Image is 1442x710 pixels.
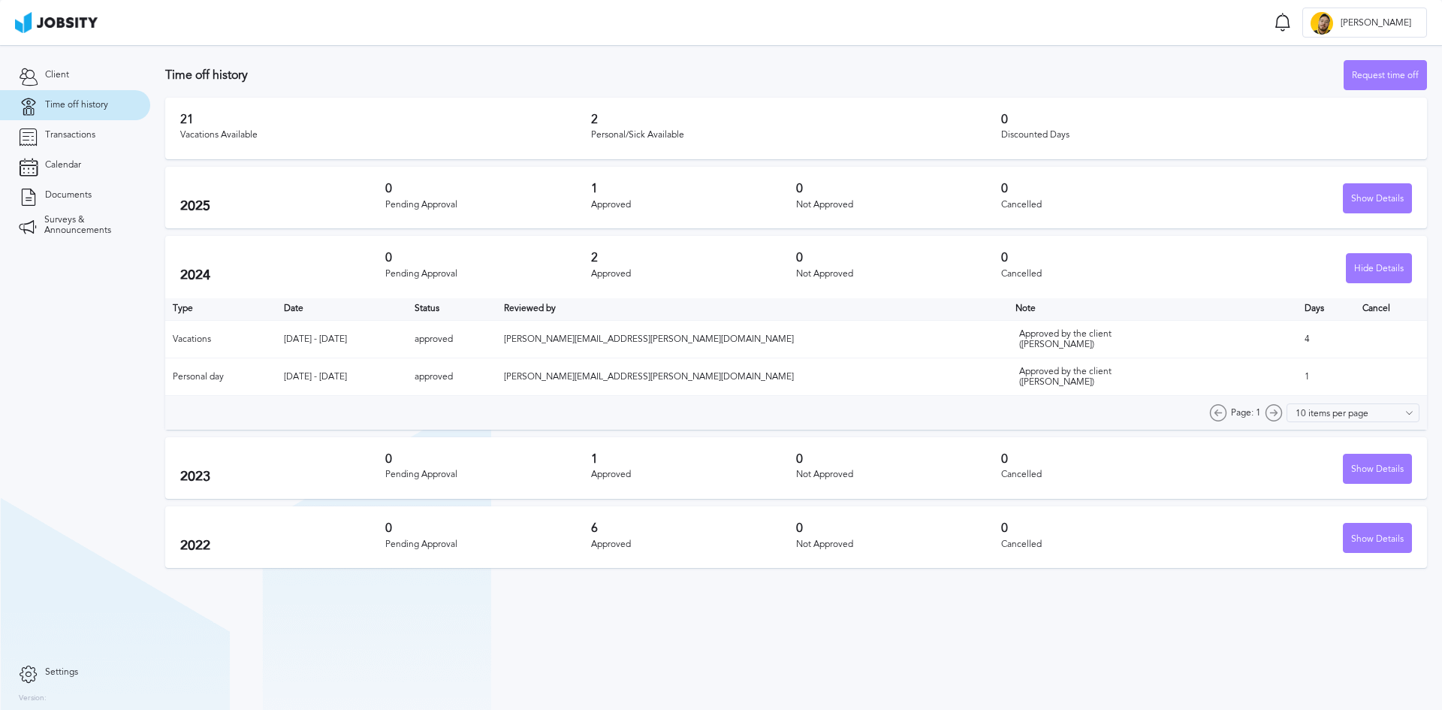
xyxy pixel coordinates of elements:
span: Transactions [45,130,95,140]
h2: 2025 [180,198,385,214]
td: [DATE] - [DATE] [276,358,407,396]
h3: 0 [385,182,590,195]
h3: 0 [1001,251,1206,264]
td: [DATE] - [DATE] [276,321,407,358]
img: ab4bad089aa723f57921c736e9817d99.png [15,12,98,33]
div: Personal/Sick Available [591,130,1002,140]
span: Documents [45,190,92,201]
th: Cancel [1355,298,1427,321]
h3: 0 [796,452,1001,466]
button: M[PERSON_NAME] [1302,8,1427,38]
div: Show Details [1344,455,1411,485]
div: Show Details [1344,524,1411,554]
div: Pending Approval [385,470,590,480]
button: Show Details [1343,523,1412,553]
h3: 0 [1001,521,1206,535]
h3: 0 [796,251,1001,264]
h2: 2023 [180,469,385,485]
div: Not Approved [796,200,1001,210]
th: Toggle SortBy [1008,298,1298,321]
h3: 0 [1001,452,1206,466]
div: Pending Approval [385,539,590,550]
button: Hide Details [1346,253,1412,283]
div: Show Details [1344,184,1411,214]
h3: 0 [385,521,590,535]
div: Pending Approval [385,269,590,279]
h3: 21 [180,113,591,126]
h3: 0 [1001,113,1412,126]
h3: 0 [385,452,590,466]
div: M [1311,12,1333,35]
span: [PERSON_NAME] [1333,18,1419,29]
div: Cancelled [1001,269,1206,279]
div: Approved by the client ([PERSON_NAME]) [1019,329,1169,350]
span: Calendar [45,160,81,171]
span: Page: 1 [1231,408,1261,418]
span: [PERSON_NAME][EMAIL_ADDRESS][PERSON_NAME][DOMAIN_NAME] [504,371,794,382]
td: approved [407,321,496,358]
span: Time off history [45,100,108,110]
div: Cancelled [1001,539,1206,550]
td: Vacations [165,321,276,358]
div: Cancelled [1001,470,1206,480]
button: Show Details [1343,454,1412,484]
div: Cancelled [1001,200,1206,210]
div: Not Approved [796,269,1001,279]
h3: 0 [385,251,590,264]
h3: 6 [591,521,796,535]
h2: 2024 [180,267,385,283]
button: Request time off [1344,60,1427,90]
h3: 1 [591,452,796,466]
div: Approved [591,470,796,480]
th: Type [165,298,276,321]
div: Approved [591,200,796,210]
label: Version: [19,694,47,703]
h2: 2022 [180,538,385,554]
h3: 2 [591,251,796,264]
div: Discounted Days [1001,130,1412,140]
div: Approved [591,269,796,279]
th: Toggle SortBy [407,298,496,321]
span: Client [45,70,69,80]
div: Approved by the client ([PERSON_NAME]) [1019,367,1169,388]
div: Approved [591,539,796,550]
span: Surveys & Announcements [44,215,131,236]
th: Toggle SortBy [496,298,1008,321]
td: 1 [1297,358,1355,396]
div: Not Approved [796,470,1001,480]
div: Request time off [1344,61,1426,91]
h3: 0 [796,521,1001,535]
h3: 0 [796,182,1001,195]
div: Pending Approval [385,200,590,210]
h3: 0 [1001,182,1206,195]
span: Settings [45,667,78,678]
td: approved [407,358,496,396]
h3: 2 [591,113,1002,126]
td: Personal day [165,358,276,396]
h3: 1 [591,182,796,195]
th: Toggle SortBy [276,298,407,321]
td: 4 [1297,321,1355,358]
th: Days [1297,298,1355,321]
button: Show Details [1343,183,1412,213]
div: Vacations Available [180,130,591,140]
div: Not Approved [796,539,1001,550]
h3: Time off history [165,68,1344,82]
span: [PERSON_NAME][EMAIL_ADDRESS][PERSON_NAME][DOMAIN_NAME] [504,334,794,344]
div: Hide Details [1347,254,1411,284]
